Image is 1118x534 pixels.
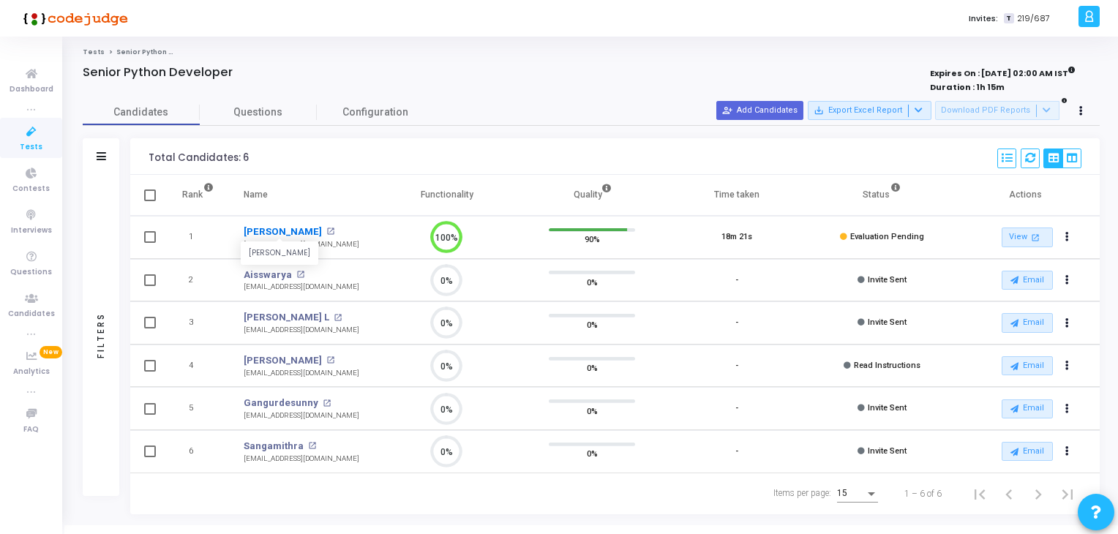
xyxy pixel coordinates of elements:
[969,12,998,25] label: Invites:
[1004,13,1013,24] span: T
[850,232,924,241] span: Evaluation Pending
[1029,231,1042,244] mat-icon: open_in_new
[244,225,322,239] a: [PERSON_NAME]
[308,442,316,450] mat-icon: open_in_new
[735,360,738,372] div: -
[587,317,598,332] span: 0%
[519,175,664,216] th: Quality
[167,259,229,302] td: 2
[167,301,229,345] td: 3
[868,317,907,327] span: Invite Sent
[930,64,1076,80] strong: Expires On : [DATE] 02:00 AM IST
[1002,356,1053,375] button: Email
[20,141,42,154] span: Tests
[244,325,359,336] div: [EMAIL_ADDRESS][DOMAIN_NAME]
[200,105,317,120] span: Questions
[167,175,229,216] th: Rank
[326,227,334,236] mat-icon: open_in_new
[244,187,268,203] div: Name
[585,232,600,247] span: 90%
[1053,479,1082,508] button: Last page
[1057,270,1077,290] button: Actions
[587,446,598,461] span: 0%
[1002,271,1053,290] button: Email
[83,48,1100,57] nav: breadcrumb
[244,454,359,465] div: [EMAIL_ADDRESS][DOMAIN_NAME]
[12,183,50,195] span: Contests
[83,48,105,56] a: Tests
[83,105,200,120] span: Candidates
[814,105,824,116] mat-icon: save_alt
[23,424,39,436] span: FAQ
[837,489,878,499] mat-select: Items per page:
[167,430,229,473] td: 6
[587,361,598,375] span: 0%
[1002,313,1053,332] button: Email
[244,368,359,379] div: [EMAIL_ADDRESS][DOMAIN_NAME]
[904,487,942,500] div: 1 – 6 of 6
[714,187,759,203] div: Time taken
[8,308,55,320] span: Candidates
[244,439,304,454] a: Sangamithra
[868,275,907,285] span: Invite Sent
[40,346,62,358] span: New
[808,101,931,120] button: Export Excel Report
[722,105,732,116] mat-icon: person_add_alt
[244,282,359,293] div: [EMAIL_ADDRESS][DOMAIN_NAME]
[1002,442,1053,461] button: Email
[244,396,318,410] a: Gangurdesunny
[13,366,50,378] span: Analytics
[1057,313,1077,334] button: Actions
[296,271,304,279] mat-icon: open_in_new
[116,48,208,56] span: Senior Python Developer
[244,353,322,368] a: [PERSON_NAME]
[244,268,292,282] a: Aisswarya
[854,361,920,370] span: Read Instructions
[323,399,331,407] mat-icon: open_in_new
[1017,12,1050,25] span: 219/687
[167,345,229,388] td: 4
[735,317,738,329] div: -
[735,402,738,415] div: -
[735,274,738,287] div: -
[837,488,847,498] span: 15
[83,65,233,80] h4: Senior Python Developer
[167,216,229,259] td: 1
[326,356,334,364] mat-icon: open_in_new
[735,445,738,458] div: -
[587,403,598,418] span: 0%
[1043,148,1081,168] div: View Options
[1002,399,1053,418] button: Email
[716,101,803,120] button: Add Candidates
[994,479,1024,508] button: Previous page
[930,81,1005,93] strong: Duration : 1h 15m
[955,175,1100,216] th: Actions
[868,403,907,413] span: Invite Sent
[587,274,598,289] span: 0%
[965,479,994,508] button: First page
[342,105,408,120] span: Configuration
[868,446,907,456] span: Invite Sent
[241,242,318,265] div: [PERSON_NAME]
[149,152,249,164] div: Total Candidates: 6
[167,387,229,430] td: 5
[935,101,1059,120] button: Download PDF Reports
[244,410,359,421] div: [EMAIL_ADDRESS][DOMAIN_NAME]
[1057,442,1077,462] button: Actions
[375,175,519,216] th: Functionality
[94,255,108,415] div: Filters
[1057,399,1077,419] button: Actions
[244,310,329,325] a: [PERSON_NAME] L
[1024,479,1053,508] button: Next page
[10,83,53,96] span: Dashboard
[1057,356,1077,376] button: Actions
[10,266,52,279] span: Questions
[1057,227,1077,248] button: Actions
[773,486,831,500] div: Items per page:
[244,239,359,250] div: [EMAIL_ADDRESS][DOMAIN_NAME]
[810,175,955,216] th: Status
[18,4,128,33] img: logo
[11,225,52,237] span: Interviews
